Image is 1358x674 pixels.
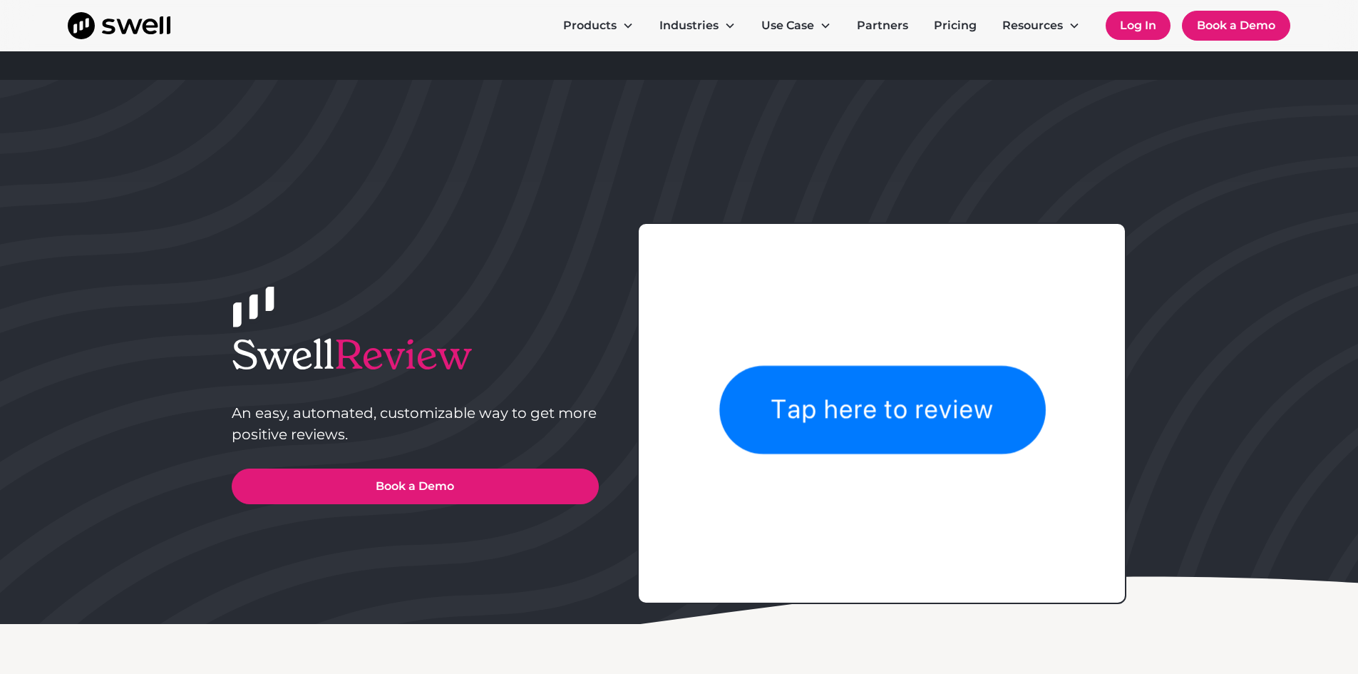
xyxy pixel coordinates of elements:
[1106,11,1171,40] a: Log In
[232,402,599,445] p: An easy, automated, customizable way to get more positive reviews.
[563,17,617,34] div: Products
[232,331,599,379] h1: Swell
[648,11,747,40] div: Industries
[232,469,599,504] a: Book a Demo
[845,11,920,40] a: Partners
[922,11,988,40] a: Pricing
[750,11,843,40] div: Use Case
[659,17,719,34] div: Industries
[991,11,1091,40] div: Resources
[68,12,170,39] a: home
[334,330,472,380] span: Review
[761,17,814,34] div: Use Case
[1182,11,1290,41] a: Book a Demo
[552,11,645,40] div: Products
[1002,17,1063,34] div: Resources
